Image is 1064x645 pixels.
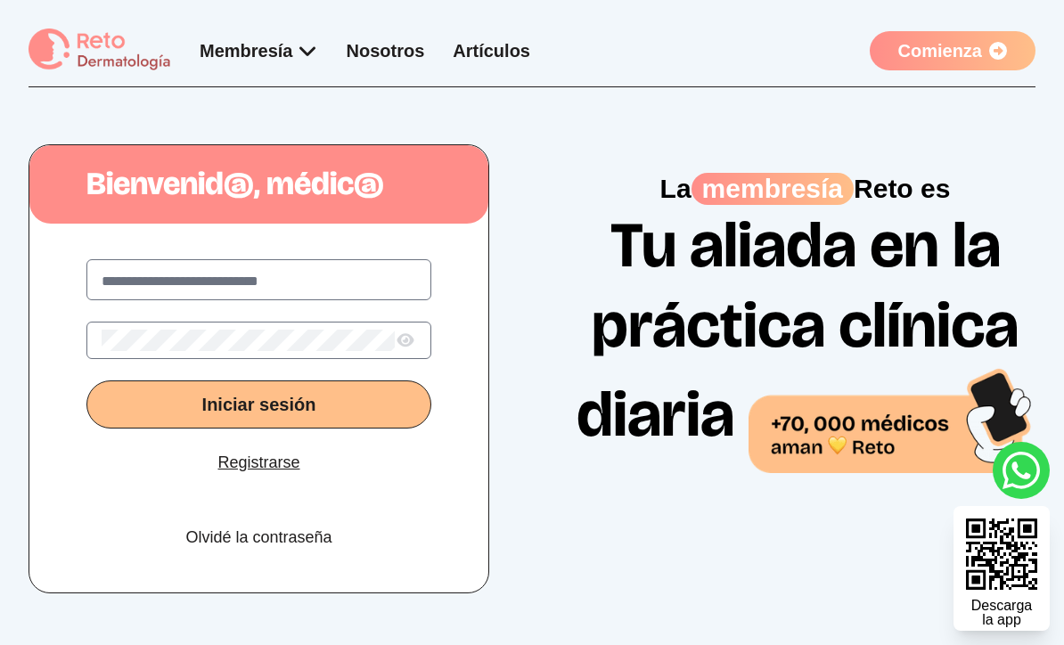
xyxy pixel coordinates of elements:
a: Nosotros [347,41,425,61]
a: whatsapp button [993,442,1050,499]
div: Descarga la app [971,599,1032,627]
a: Artículos [453,41,530,61]
p: La Reto es [575,173,1035,205]
h1: Bienvenid@, médic@ [29,167,488,202]
a: Registrarse [217,450,299,475]
span: membresía [692,173,854,205]
button: Iniciar sesión [86,380,431,429]
span: Iniciar sesión [202,395,316,414]
a: Olvidé la contraseña [185,525,331,550]
div: Membresía [200,38,318,63]
a: Comienza [870,31,1035,70]
h1: Tu aliada en la práctica clínica diaria [575,205,1035,473]
img: logo Reto dermatología [29,29,171,72]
